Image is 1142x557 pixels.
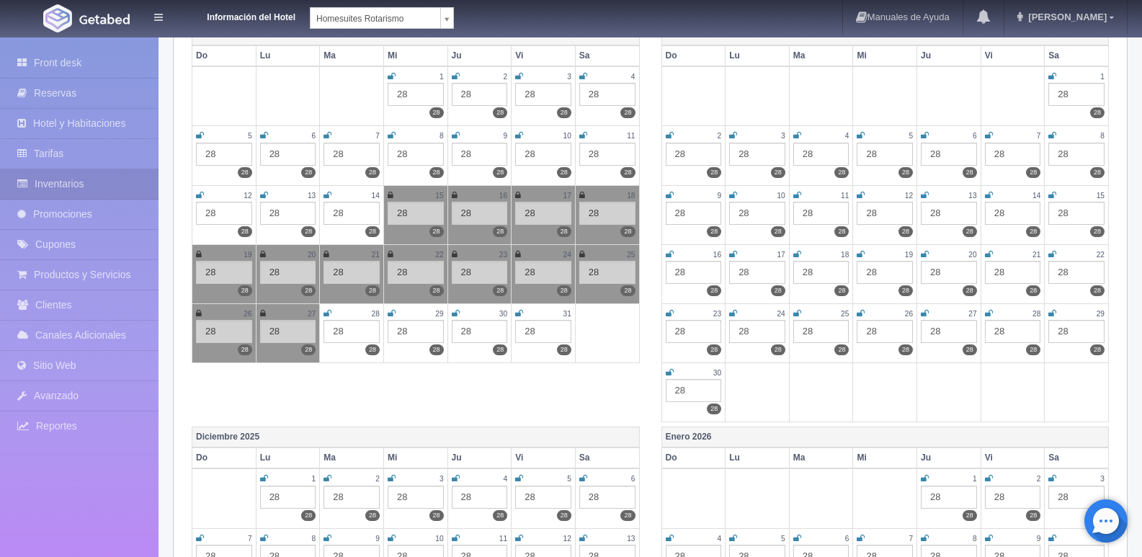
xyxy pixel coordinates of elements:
[452,83,508,106] div: 28
[493,344,507,355] label: 28
[301,167,316,178] label: 28
[493,107,507,118] label: 28
[248,535,252,543] small: 7
[429,167,444,178] label: 28
[493,226,507,237] label: 28
[312,475,316,483] small: 1
[857,320,913,343] div: 28
[771,167,785,178] label: 28
[909,132,913,140] small: 5
[383,447,447,468] th: Mi
[1100,73,1105,81] small: 1
[905,192,913,200] small: 12
[1032,251,1040,259] small: 21
[429,226,444,237] label: 28
[1097,310,1105,318] small: 29
[857,202,913,225] div: 28
[579,202,635,225] div: 28
[905,251,913,259] small: 19
[301,510,316,521] label: 28
[563,535,571,543] small: 12
[196,320,252,343] div: 28
[429,285,444,296] label: 28
[383,45,447,66] th: Mi
[627,192,635,200] small: 18
[1032,192,1040,200] small: 14
[921,320,977,343] div: 28
[192,447,256,468] th: Do
[853,447,917,468] th: Mi
[324,143,380,166] div: 28
[372,310,380,318] small: 28
[238,285,252,296] label: 28
[256,45,320,66] th: Lu
[493,510,507,521] label: 28
[845,132,849,140] small: 4
[435,251,443,259] small: 22
[661,447,726,468] th: Do
[504,73,508,81] small: 2
[841,251,849,259] small: 18
[244,192,251,200] small: 12
[435,535,443,543] small: 10
[777,310,785,318] small: 24
[452,143,508,166] div: 28
[777,192,785,200] small: 10
[372,251,380,259] small: 21
[557,226,571,237] label: 28
[388,320,444,343] div: 28
[515,202,571,225] div: 28
[729,143,785,166] div: 28
[1090,285,1105,296] label: 28
[1097,192,1105,200] small: 15
[196,143,252,166] div: 28
[563,251,571,259] small: 24
[499,192,507,200] small: 16
[301,285,316,296] label: 28
[793,320,849,343] div: 28
[905,310,913,318] small: 26
[707,167,721,178] label: 28
[898,344,913,355] label: 28
[440,73,444,81] small: 1
[557,510,571,521] label: 28
[985,486,1041,509] div: 28
[429,344,444,355] label: 28
[1048,202,1105,225] div: 28
[499,251,507,259] small: 23
[620,285,635,296] label: 28
[917,45,981,66] th: Ju
[579,143,635,166] div: 28
[707,344,721,355] label: 28
[238,167,252,178] label: 28
[620,226,635,237] label: 28
[196,261,252,284] div: 28
[1037,132,1041,140] small: 7
[575,45,639,66] th: Sa
[260,202,316,225] div: 28
[666,202,722,225] div: 28
[707,404,721,414] label: 28
[79,14,130,24] img: Getabed
[260,143,316,166] div: 28
[388,486,444,509] div: 28
[661,427,1109,448] th: Enero 2026
[579,486,635,509] div: 28
[717,192,721,200] small: 9
[493,285,507,296] label: 28
[834,167,849,178] label: 28
[841,310,849,318] small: 25
[1090,344,1105,355] label: 28
[789,447,853,468] th: Ma
[579,261,635,284] div: 28
[312,132,316,140] small: 6
[985,143,1041,166] div: 28
[1037,475,1041,483] small: 2
[365,344,380,355] label: 28
[260,261,316,284] div: 28
[726,447,790,468] th: Lu
[563,132,571,140] small: 10
[452,486,508,509] div: 28
[375,132,380,140] small: 7
[301,226,316,237] label: 28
